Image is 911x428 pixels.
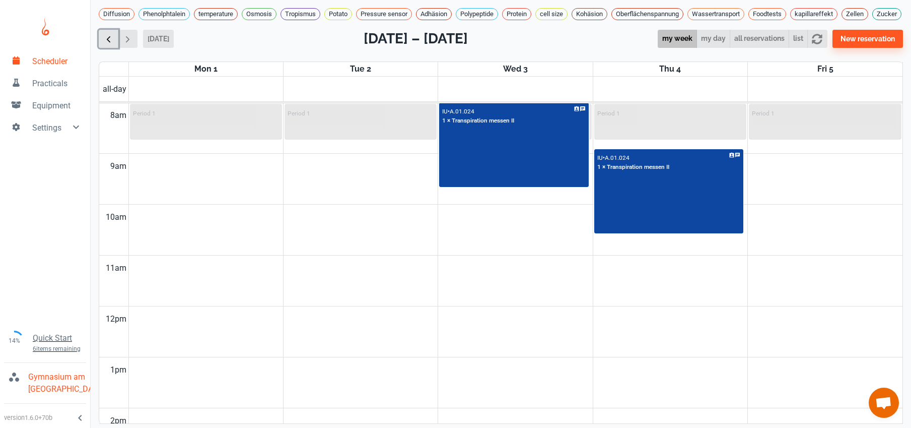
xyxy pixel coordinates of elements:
[657,62,683,76] a: September 4, 2025
[752,110,775,117] p: Period 1
[324,8,352,20] div: Potato
[456,8,498,20] div: Polypeptide
[869,388,899,418] a: Chat öffnen
[872,8,901,20] div: Zucker
[807,30,827,48] button: refresh
[99,9,134,19] span: Diffusion
[790,8,837,20] div: kapillareffekt
[143,30,174,48] button: [DATE]
[611,8,683,20] div: Oberflächenspannung
[118,30,137,48] button: Next week
[281,9,320,19] span: Tropismus
[442,108,450,115] p: IU •
[658,30,697,48] button: my week
[348,62,373,76] a: September 2, 2025
[501,62,530,76] a: September 3, 2025
[612,9,683,19] span: Oberflächenspannung
[325,9,352,19] span: Potato
[456,9,498,19] span: Polypeptide
[572,8,607,20] div: Kohäsion
[99,8,134,20] div: Diffusion
[104,307,128,332] div: 12pm
[789,30,808,48] button: list
[450,108,474,115] p: A.01.024
[873,9,901,19] span: Zucker
[605,154,629,161] p: A.01.024
[194,8,238,20] div: temperature
[832,30,903,48] button: New reservation
[416,9,451,19] span: Adhäsion
[749,9,786,19] span: Foodtests
[288,110,310,117] p: Period 1
[194,9,237,19] span: temperature
[842,8,868,20] div: Zellen
[108,154,128,179] div: 9am
[688,9,744,19] span: Wassertransport
[104,205,128,230] div: 10am
[416,8,452,20] div: Adhäsion
[748,8,786,20] div: Foodtests
[139,9,189,19] span: Phenolphtalein
[687,8,744,20] div: Wassertransport
[503,9,531,19] span: Protein
[597,110,620,117] p: Period 1
[356,8,412,20] div: Pressure sensor
[133,110,156,117] p: Period 1
[101,83,128,95] span: all-day
[572,9,607,19] span: Kohäsion
[242,9,276,19] span: Osmosis
[442,116,514,126] p: 1 × Transpiration messen II
[502,8,531,20] div: Protein
[357,9,411,19] span: Pressure sensor
[192,62,220,76] a: September 1, 2025
[597,154,605,161] p: IU •
[242,8,276,20] div: Osmosis
[730,30,789,48] button: all reservations
[535,8,568,20] div: cell size
[597,163,669,172] p: 1 × Transpiration messen II
[696,30,730,48] button: my day
[815,62,835,76] a: September 5, 2025
[536,9,567,19] span: cell size
[842,9,868,19] span: Zellen
[104,256,128,281] div: 11am
[364,28,468,49] h2: [DATE] – [DATE]
[99,30,118,48] button: Previous week
[281,8,320,20] div: Tropismus
[108,103,128,128] div: 8am
[138,8,190,20] div: Phenolphtalein
[791,9,837,19] span: kapillareffekt
[108,357,128,383] div: 1pm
